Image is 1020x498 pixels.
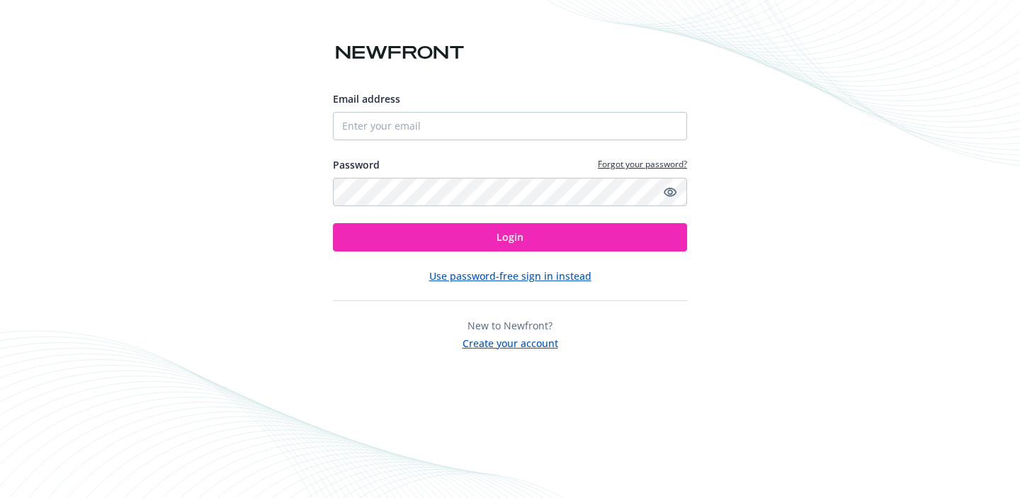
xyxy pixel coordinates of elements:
[662,183,679,200] a: Show password
[333,40,467,65] img: Newfront logo
[429,268,591,283] button: Use password-free sign in instead
[333,92,400,106] span: Email address
[598,158,687,170] a: Forgot your password?
[333,178,687,206] input: Enter your password
[333,223,687,251] button: Login
[463,333,558,351] button: Create your account
[497,230,523,244] span: Login
[467,319,552,332] span: New to Newfront?
[333,157,380,172] label: Password
[333,112,687,140] input: Enter your email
